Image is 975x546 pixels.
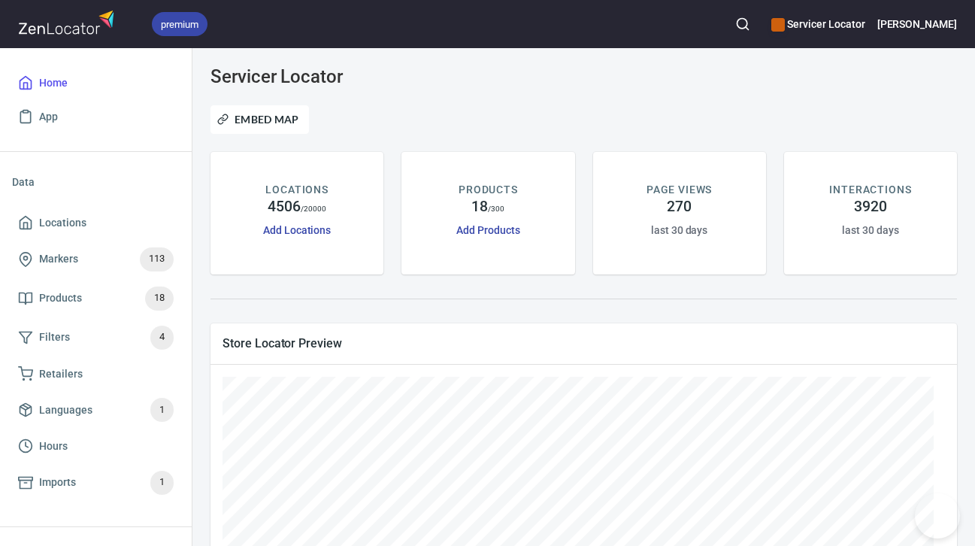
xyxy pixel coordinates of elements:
a: Products18 [12,279,180,318]
span: Locations [39,214,86,232]
span: Filters [39,328,70,347]
h3: Servicer Locator [210,66,447,87]
span: 113 [140,250,174,268]
span: Store Locator Preview [223,335,945,351]
span: 4 [150,329,174,346]
button: Embed Map [210,105,309,134]
span: Markers [39,250,78,268]
h4: 3920 [854,198,887,216]
h6: [PERSON_NAME] [877,16,957,32]
p: PAGE VIEWS [646,182,712,198]
a: Add Products [456,224,519,236]
p: / 300 [488,203,504,214]
iframe: Help Scout Beacon - Open [915,493,960,538]
h6: last 30 days [651,222,707,238]
p: / 20000 [301,203,327,214]
span: 1 [150,402,174,419]
span: Products [39,289,82,308]
a: Languages1 [12,390,180,429]
span: Retailers [39,365,83,384]
span: Languages [39,401,92,420]
button: [PERSON_NAME] [877,8,957,41]
h4: 18 [471,198,488,216]
a: Add Locations [263,224,331,236]
div: premium [152,12,207,36]
a: Hours [12,429,180,463]
a: Locations [12,206,180,240]
a: Imports1 [12,463,180,502]
button: color-CE600E [771,18,785,32]
a: Retailers [12,357,180,391]
a: App [12,100,180,134]
h4: 4506 [268,198,301,216]
h6: last 30 days [842,222,898,238]
span: 18 [145,290,174,307]
span: Embed Map [220,111,299,129]
span: premium [152,17,207,32]
span: Imports [39,473,76,492]
p: LOCATIONS [265,182,328,198]
p: PRODUCTS [459,182,518,198]
img: zenlocator [18,6,119,38]
span: 1 [150,474,174,491]
a: Home [12,66,180,100]
h6: Servicer Locator [771,16,864,32]
span: Hours [39,437,68,456]
span: App [39,108,58,126]
p: INTERACTIONS [829,182,911,198]
span: Home [39,74,68,93]
a: Markers113 [12,240,180,279]
li: Data [12,164,180,200]
h4: 270 [667,198,692,216]
a: Filters4 [12,318,180,357]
